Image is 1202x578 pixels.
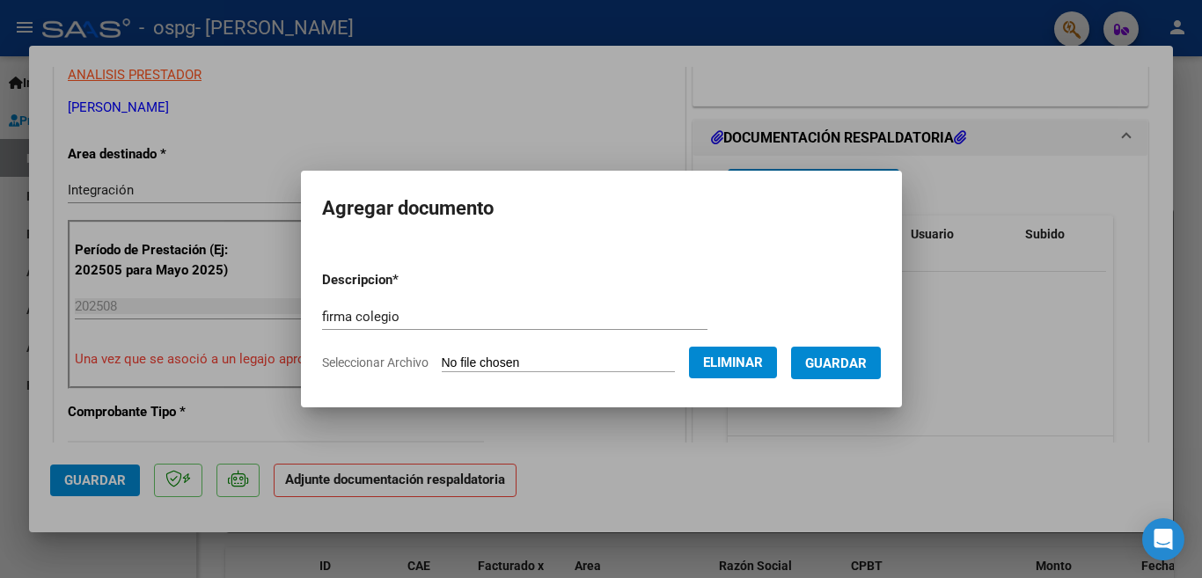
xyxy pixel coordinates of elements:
[322,270,490,290] p: Descripcion
[689,347,777,378] button: Eliminar
[322,355,429,369] span: Seleccionar Archivo
[805,355,867,371] span: Guardar
[1142,518,1184,560] div: Open Intercom Messenger
[322,192,881,225] h2: Agregar documento
[791,347,881,379] button: Guardar
[703,355,763,370] span: Eliminar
